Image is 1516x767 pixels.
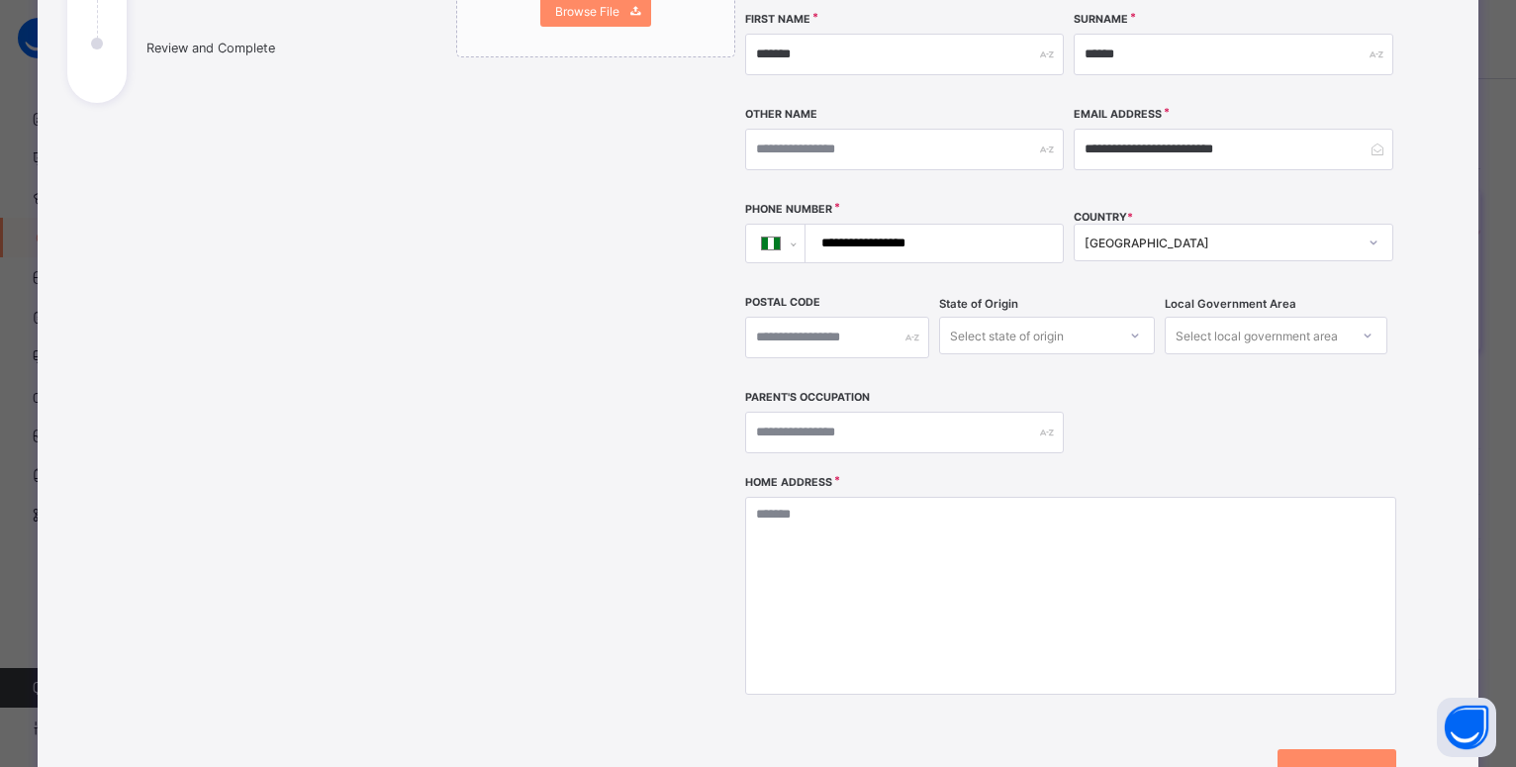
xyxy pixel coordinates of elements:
span: Browse File [555,4,619,19]
button: Open asap [1437,698,1496,757]
label: Phone Number [745,203,832,216]
label: Email Address [1074,108,1162,121]
label: Other Name [745,108,817,121]
div: Select local government area [1176,317,1338,354]
div: [GEOGRAPHIC_DATA] [1085,236,1356,250]
span: COUNTRY [1074,211,1133,224]
div: Select state of origin [950,317,1064,354]
label: First Name [745,13,810,26]
span: State of Origin [939,297,1018,311]
label: Surname [1074,13,1128,26]
span: Local Government Area [1165,297,1296,311]
label: Parent's Occupation [745,391,870,404]
label: Home Address [745,476,832,489]
label: Postal Code [745,296,820,309]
